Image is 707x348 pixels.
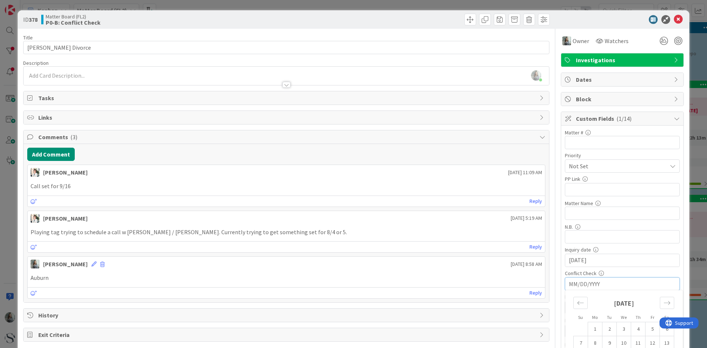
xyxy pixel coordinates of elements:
td: Friday, 09/05/2025 12:00 PM [646,322,660,336]
small: Fr [651,314,654,320]
div: Conflict Check [565,271,680,276]
input: MM/DD/YYYY [569,278,676,290]
span: Links [38,113,536,122]
p: Auburn [31,274,542,282]
span: Tasks [38,94,536,102]
button: Add Comment [27,148,75,161]
div: [PERSON_NAME] [43,214,88,223]
div: [PERSON_NAME] [43,260,88,268]
td: Monday, 09/01/2025 12:00 PM [588,322,602,336]
img: KT [31,168,39,177]
img: LG [31,260,39,268]
small: We [621,314,627,320]
span: Description [23,60,49,66]
div: Eng Ltr Sent [565,294,680,299]
a: Reply [530,242,542,252]
div: Eng Ltr Executed [565,318,680,323]
span: [DATE] 11:09 AM [508,169,542,176]
div: [PERSON_NAME] [43,168,88,177]
label: Matter Name [565,200,593,207]
small: Tu [607,314,612,320]
span: [DATE] 5:19 AM [511,214,542,222]
a: Reply [530,197,542,206]
span: Support [15,1,34,10]
span: Dates [576,75,670,84]
span: ID [23,15,38,24]
input: MM/DD/YYYY [569,254,676,267]
small: Th [636,314,641,320]
span: Exit Criteria [38,330,536,339]
div: Move backward to switch to the previous month. [573,297,588,309]
td: Tuesday, 09/02/2025 12:00 PM [602,322,617,336]
input: type card name here... [23,41,549,54]
span: Comments [38,133,536,141]
span: [DATE] 8:58 AM [511,260,542,268]
small: Sa [664,314,669,320]
div: Move forward to switch to the next month. [660,297,674,309]
span: Not Set [569,161,663,171]
label: N.B. [565,224,573,230]
td: Thursday, 09/04/2025 12:00 PM [631,322,646,336]
div: PP Link [565,176,680,182]
span: Block [576,95,670,103]
b: P0-B: Conflict Check [46,20,101,25]
p: Playing tag trying to schedule a call w [PERSON_NAME] / [PERSON_NAME]. Currently trying to get so... [31,228,542,236]
span: ( 1/14 ) [616,115,632,122]
small: Mo [592,314,598,320]
small: Su [578,314,583,320]
img: rLi0duIwdXKeAjdQXJDsMyXj65TIn6mC.jpg [531,70,541,81]
p: Call set for 9/16 [31,182,542,190]
label: Title [23,34,33,41]
label: Lost Reason [565,341,592,348]
div: Inquiry date [565,247,680,252]
img: LG [562,36,571,45]
a: Reply [530,288,542,298]
span: Matter Board (FL2) [46,14,101,20]
span: Investigations [576,56,670,64]
td: Wednesday, 09/03/2025 12:00 PM [617,322,631,336]
td: Saturday, 09/06/2025 12:00 PM [660,322,674,336]
strong: [DATE] [614,299,634,307]
b: 378 [29,16,38,23]
div: Priority [565,153,680,158]
span: ( 3 ) [70,133,77,141]
span: History [38,311,536,320]
img: KT [31,214,39,223]
span: Custom Fields [576,114,670,123]
span: Watchers [605,36,629,45]
label: Matter # [565,129,583,136]
span: Owner [573,36,589,45]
